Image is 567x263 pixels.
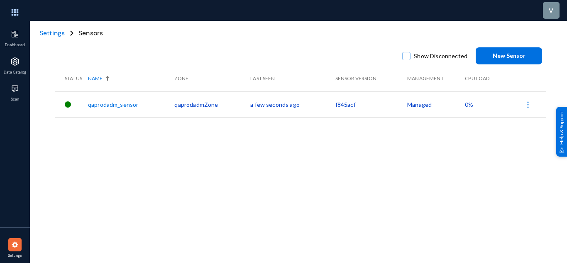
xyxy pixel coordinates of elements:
span: Exterro [30,8,94,12]
img: icon-dashboard.svg [11,30,19,38]
td: f845acf [335,91,407,117]
span: v [549,6,553,14]
img: icon-workspace.svg [11,84,19,93]
img: icon-applications.svg [11,57,19,66]
td: a few seconds ago [250,91,335,117]
img: app launcher [2,3,27,21]
span: Name [88,75,103,82]
div: Help & Support [556,106,567,156]
button: New Sensor [476,47,542,64]
div: v [549,5,553,15]
span: 0% [465,101,473,108]
th: Last Seen [250,66,335,91]
span: Sensors [78,28,103,38]
td: Managed [407,91,465,117]
span: Scan [2,97,29,103]
span: Data Catalog [2,70,29,76]
span: Settings [2,253,29,259]
div: Name [88,75,170,82]
span: Dashboard [2,42,29,48]
span: New Sensor [493,52,525,59]
span: Show Disconnected [414,50,467,62]
img: icon-more.svg [524,101,532,109]
th: CPU Load [465,66,504,91]
th: Management [407,66,465,91]
th: Zone [174,66,250,91]
span: Settings [39,29,65,37]
a: qaprodadm_sensor [88,101,138,108]
th: Status [55,66,88,91]
img: icon-settings.svg [11,241,19,249]
img: help_support.svg [559,147,565,152]
th: Sensor Version [335,66,407,91]
td: qaprodadmZone [174,91,250,117]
